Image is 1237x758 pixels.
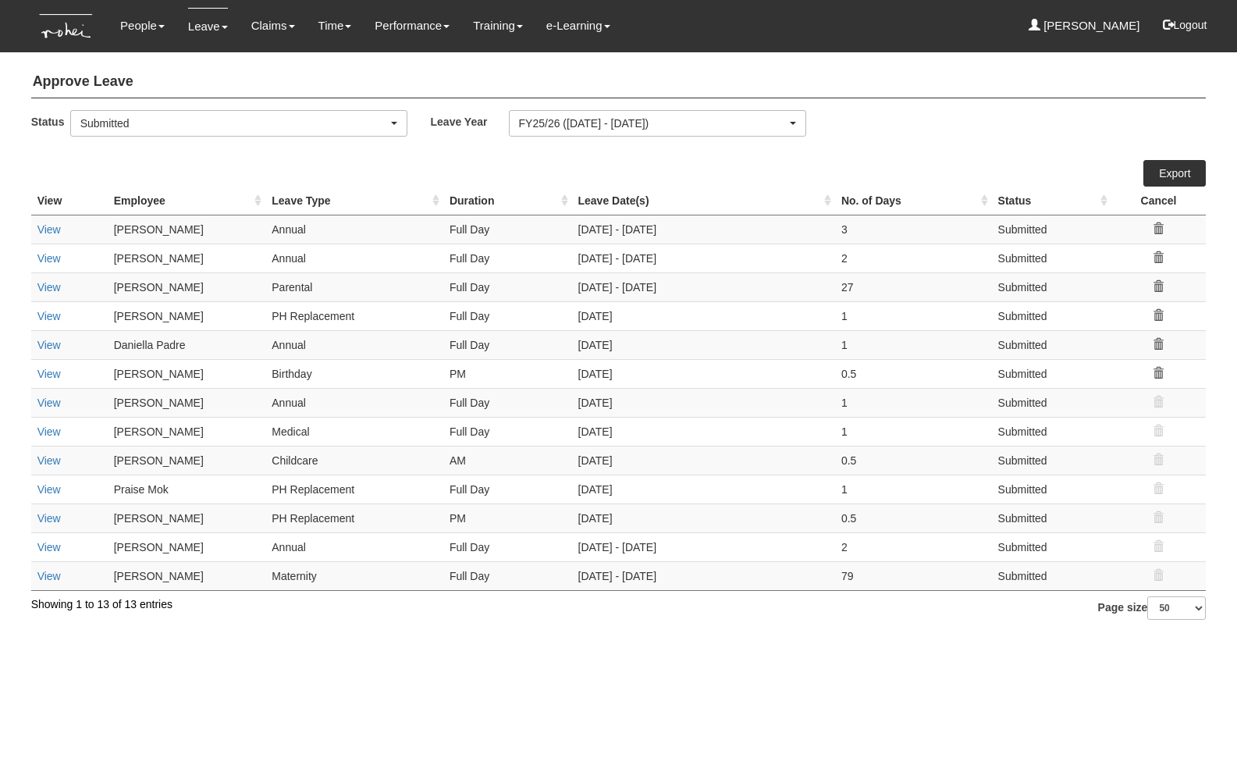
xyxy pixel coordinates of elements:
[519,116,787,131] div: FY25/26 ([DATE] - [DATE])
[108,330,266,359] td: Daniella Padre
[265,475,443,504] td: PH Replacement
[546,8,610,44] a: e-Learning
[108,301,266,330] td: [PERSON_NAME]
[443,359,572,388] td: PM
[108,272,266,301] td: [PERSON_NAME]
[443,532,572,561] td: Full Day
[108,532,266,561] td: [PERSON_NAME]
[992,330,1111,359] td: Submitted
[835,475,992,504] td: 1
[572,187,835,215] th: Leave Date(s) : activate to sort column ascending
[572,446,835,475] td: [DATE]
[37,397,61,409] a: View
[992,359,1111,388] td: Submitted
[443,330,572,359] td: Full Day
[572,417,835,446] td: [DATE]
[108,417,266,446] td: [PERSON_NAME]
[835,532,992,561] td: 2
[473,8,523,44] a: Training
[37,425,61,438] a: View
[443,388,572,417] td: Full Day
[443,561,572,590] td: Full Day
[375,8,450,44] a: Performance
[992,417,1111,446] td: Submitted
[265,215,443,244] td: Annual
[80,116,388,131] div: Submitted
[37,310,61,322] a: View
[572,272,835,301] td: [DATE] - [DATE]
[992,532,1111,561] td: Submitted
[37,252,61,265] a: View
[265,532,443,561] td: Annual
[443,475,572,504] td: Full Day
[108,244,266,272] td: [PERSON_NAME]
[572,388,835,417] td: [DATE]
[265,446,443,475] td: Childcare
[120,8,165,44] a: People
[265,330,443,359] td: Annual
[31,110,70,133] label: Status
[992,475,1111,504] td: Submitted
[835,215,992,244] td: 3
[108,475,266,504] td: Praise Mok
[318,8,352,44] a: Time
[265,504,443,532] td: PH Replacement
[108,388,266,417] td: [PERSON_NAME]
[835,187,992,215] th: No. of Days : activate to sort column ascending
[108,561,266,590] td: [PERSON_NAME]
[265,417,443,446] td: Medical
[572,301,835,330] td: [DATE]
[443,417,572,446] td: Full Day
[108,359,266,388] td: [PERSON_NAME]
[1029,8,1140,44] a: [PERSON_NAME]
[31,66,1207,98] h4: Approve Leave
[443,301,572,330] td: Full Day
[835,561,992,590] td: 79
[37,339,61,351] a: View
[188,8,228,44] a: Leave
[835,504,992,532] td: 0.5
[572,561,835,590] td: [DATE] - [DATE]
[31,187,108,215] th: View
[108,504,266,532] td: [PERSON_NAME]
[835,272,992,301] td: 27
[37,541,61,553] a: View
[265,272,443,301] td: Parental
[992,244,1111,272] td: Submitted
[37,454,61,467] a: View
[992,272,1111,301] td: Submitted
[265,244,443,272] td: Annual
[1147,596,1206,620] select: Page size
[835,417,992,446] td: 1
[992,388,1111,417] td: Submitted
[835,330,992,359] td: 1
[443,187,572,215] th: Duration : activate to sort column ascending
[37,281,61,294] a: View
[108,187,266,215] th: Employee : activate to sort column ascending
[835,359,992,388] td: 0.5
[37,512,61,525] a: View
[572,330,835,359] td: [DATE]
[70,110,407,137] button: Submitted
[443,446,572,475] td: AM
[835,244,992,272] td: 2
[572,359,835,388] td: [DATE]
[443,504,572,532] td: PM
[265,301,443,330] td: PH Replacement
[265,561,443,590] td: Maternity
[992,301,1111,330] td: Submitted
[37,223,61,236] a: View
[108,446,266,475] td: [PERSON_NAME]
[108,215,266,244] td: [PERSON_NAME]
[992,561,1111,590] td: Submitted
[572,504,835,532] td: [DATE]
[443,244,572,272] td: Full Day
[443,215,572,244] td: Full Day
[572,532,835,561] td: [DATE] - [DATE]
[265,187,443,215] th: Leave Type : activate to sort column ascending
[992,187,1111,215] th: Status : activate to sort column ascending
[443,272,572,301] td: Full Day
[1152,6,1218,44] button: Logout
[1111,187,1207,215] th: Cancel
[251,8,295,44] a: Claims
